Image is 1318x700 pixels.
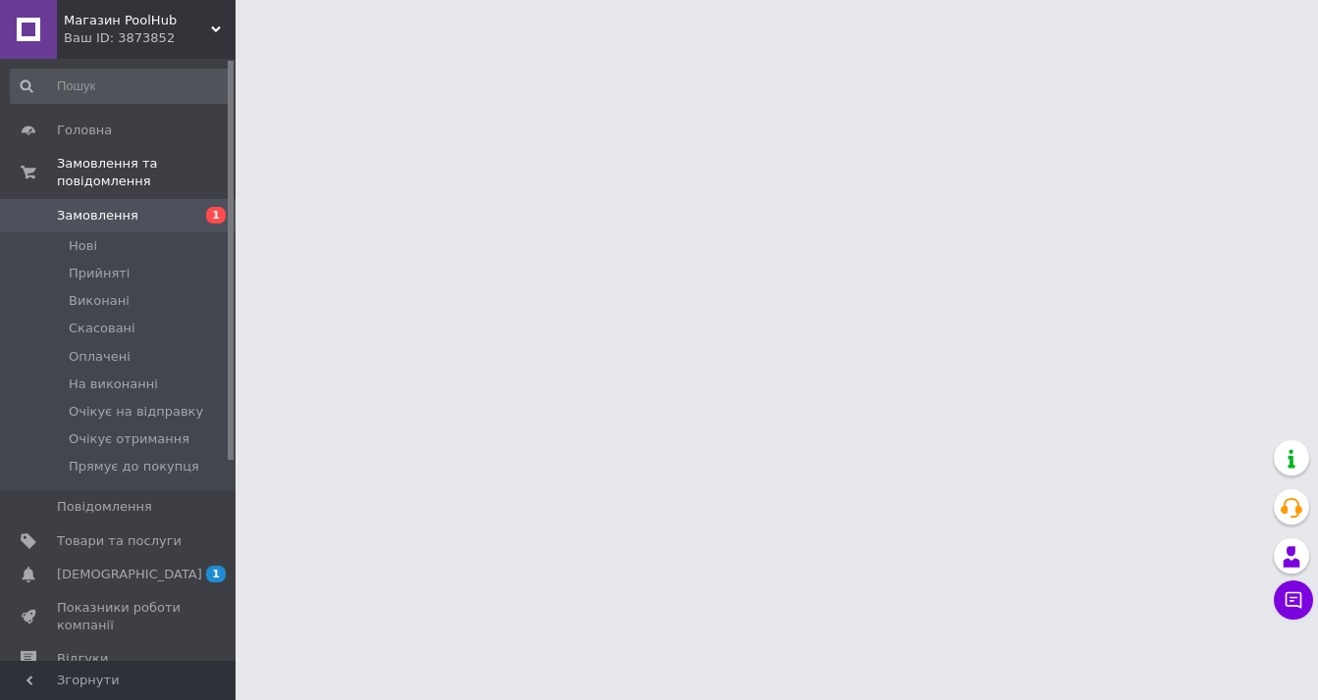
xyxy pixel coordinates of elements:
[57,566,202,583] span: [DEMOGRAPHIC_DATA]
[69,292,130,310] span: Виконані
[57,532,182,550] span: Товари та послуги
[69,430,189,448] span: Очікує отримання
[206,207,226,224] span: 1
[64,29,236,47] div: Ваш ID: 3873852
[57,155,236,190] span: Замовлення та повідомлення
[69,403,203,421] span: Очікує на відправку
[206,566,226,582] span: 1
[69,320,135,337] span: Скасовані
[69,375,158,393] span: На виконанні
[57,599,182,634] span: Показники роботи компанії
[1274,580,1313,620] button: Чат з покупцем
[69,458,199,475] span: Прямує до покупця
[69,237,97,255] span: Нові
[57,498,152,516] span: Повідомлення
[57,122,112,139] span: Головна
[57,650,108,668] span: Відгуки
[57,207,138,225] span: Замовлення
[64,12,211,29] span: Магазин PoolHub
[10,69,232,104] input: Пошук
[69,348,131,366] span: Оплачені
[69,265,130,282] span: Прийняті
